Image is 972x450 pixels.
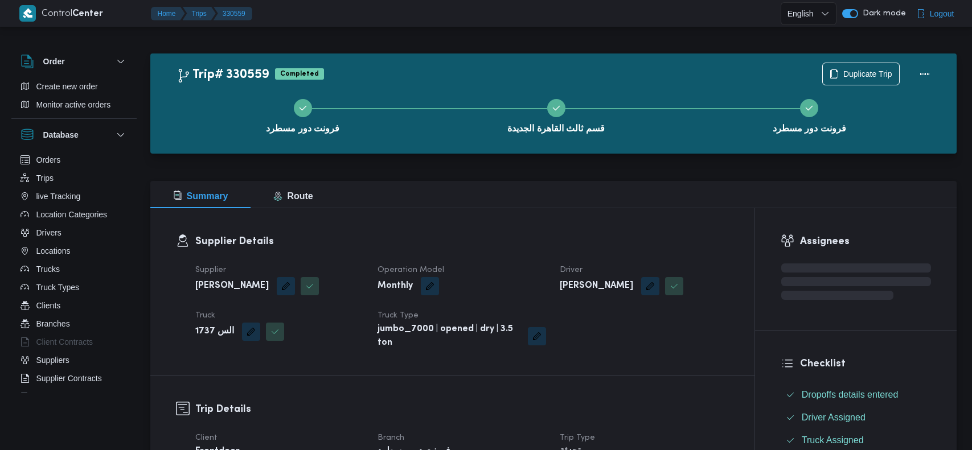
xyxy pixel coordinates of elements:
[781,408,931,427] button: Driver Assigned
[16,151,132,169] button: Orders
[195,312,215,319] span: Truck
[36,353,69,367] span: Suppliers
[280,71,319,77] b: Completed
[560,279,633,293] b: [PERSON_NAME]
[16,351,132,369] button: Suppliers
[20,55,128,68] button: Order
[912,2,959,25] button: Logout
[16,315,132,333] button: Branches
[43,128,79,142] h3: Database
[560,434,595,441] span: Trip Type
[378,323,520,350] b: jumbo_7000 | opened | dry | 3.5 ton
[43,55,65,68] h3: Order
[560,266,583,274] span: Driver
[20,128,128,142] button: Database
[36,171,54,185] span: Trips
[273,191,313,201] span: Route
[773,122,846,135] span: فرونت دور مسطرد
[16,278,132,296] button: Truck Types
[36,371,102,385] span: Supplier Contracts
[11,77,137,118] div: Order
[683,85,936,145] button: فرونت دور مسطرد
[800,356,931,371] h3: Checklist
[36,262,60,276] span: Trucks
[913,63,936,85] button: Actions
[195,434,218,441] span: Client
[173,191,228,201] span: Summary
[802,434,864,447] span: Truck Assigned
[36,98,111,112] span: Monitor active orders
[800,234,931,249] h3: Assignees
[16,333,132,351] button: Client Contracts
[36,317,70,331] span: Branches
[36,390,65,403] span: Devices
[36,299,61,312] span: Clients
[151,7,185,20] button: Home
[16,369,132,387] button: Supplier Contracts
[16,260,132,278] button: Trucks
[11,404,48,439] iframe: chat widget
[36,244,71,258] span: Locations
[822,63,900,85] button: Duplicate Trip
[507,122,604,135] span: قسم ثالث القاهرة الجديدة
[36,335,93,349] span: Client Contracts
[36,226,61,240] span: Drivers
[36,189,81,203] span: live Tracking
[16,387,132,406] button: Devices
[195,402,729,417] h3: Trip Details
[378,434,404,441] span: Branch
[858,9,906,18] span: Dark mode
[802,388,899,402] span: Dropoffs details entered
[16,205,132,224] button: Location Categories
[16,77,132,96] button: Create new order
[16,169,132,187] button: Trips
[378,279,413,293] b: Monthly
[36,208,108,221] span: Location Categories
[183,7,216,20] button: Trips
[781,386,931,404] button: Dropoffs details entered
[275,68,324,80] span: Completed
[805,104,814,113] svg: Step 3 is complete
[16,187,132,205] button: live Tracking
[802,435,864,445] span: Truck Assigned
[36,80,98,93] span: Create new order
[195,234,729,249] h3: Supplier Details
[378,312,419,319] span: Truck Type
[195,325,234,338] b: الس 1737
[177,68,269,82] h2: Trip# 330559
[552,104,561,113] svg: Step 2 is complete
[16,224,132,242] button: Drivers
[177,85,430,145] button: فرونت دور مسطرد
[214,7,252,20] button: 330559
[930,7,954,20] span: Logout
[298,104,307,113] svg: Step 1 is complete
[843,67,892,81] span: Duplicate Trip
[802,390,899,399] span: Dropoffs details entered
[266,122,339,135] span: فرونت دور مسطرد
[781,431,931,449] button: Truck Assigned
[429,85,683,145] button: قسم ثالث القاهرة الجديدة
[16,96,132,114] button: Monitor active orders
[802,411,866,424] span: Driver Assigned
[36,280,79,294] span: Truck Types
[195,279,269,293] b: [PERSON_NAME]
[16,242,132,260] button: Locations
[16,296,132,315] button: Clients
[19,5,36,22] img: X8yXhbKr1z7QwAAAABJRU5ErkJggg==
[378,266,444,274] span: Operation Model
[11,151,137,397] div: Database
[802,412,866,422] span: Driver Assigned
[72,10,103,18] b: Center
[36,153,61,167] span: Orders
[195,266,226,274] span: Supplier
